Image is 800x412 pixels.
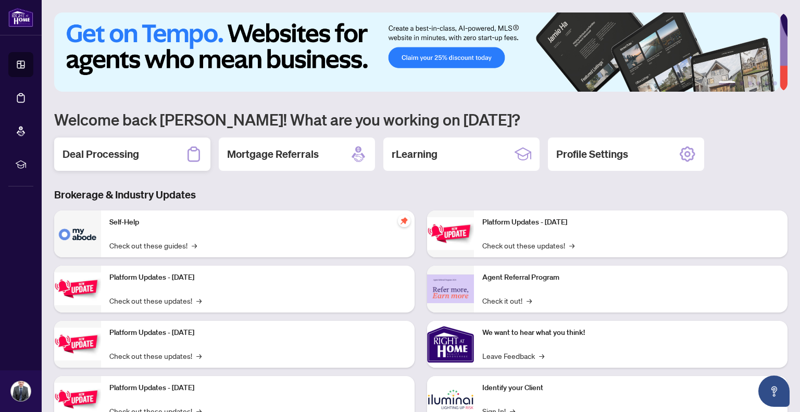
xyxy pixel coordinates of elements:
a: Check out these updates!→ [109,350,202,361]
img: Platform Updates - September 16, 2025 [54,272,101,305]
h2: Profile Settings [556,147,628,161]
p: Platform Updates - [DATE] [109,272,406,283]
a: Check it out!→ [482,295,532,306]
span: → [192,240,197,251]
h1: Welcome back [PERSON_NAME]! What are you working on [DATE]? [54,109,787,129]
span: → [196,295,202,306]
a: Leave Feedback→ [482,350,544,361]
h2: Deal Processing [63,147,139,161]
button: 1 [719,81,735,85]
p: Agent Referral Program [482,272,779,283]
img: Platform Updates - June 23, 2025 [427,217,474,250]
button: 3 [748,81,752,85]
img: Self-Help [54,210,101,257]
button: 4 [756,81,760,85]
h2: Mortgage Referrals [227,147,319,161]
h3: Brokerage & Industry Updates [54,188,787,202]
span: pushpin [398,215,410,227]
img: Platform Updates - July 21, 2025 [54,328,101,360]
p: Identify your Client [482,382,779,394]
p: Self-Help [109,217,406,228]
img: Agent Referral Program [427,274,474,303]
span: → [539,350,544,361]
button: 6 [773,81,777,85]
p: Platform Updates - [DATE] [482,217,779,228]
p: Platform Updates - [DATE] [109,382,406,394]
h2: rLearning [392,147,438,161]
button: 5 [765,81,769,85]
img: We want to hear what you think! [427,321,474,368]
span: → [569,240,574,251]
button: Open asap [758,376,790,407]
img: logo [8,8,33,27]
span: → [527,295,532,306]
span: → [196,350,202,361]
a: Check out these updates!→ [109,295,202,306]
p: We want to hear what you think! [482,327,779,339]
a: Check out these updates!→ [482,240,574,251]
img: Profile Icon [11,381,31,401]
p: Platform Updates - [DATE] [109,327,406,339]
a: Check out these guides!→ [109,240,197,251]
img: Slide 0 [54,13,780,92]
button: 2 [740,81,744,85]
